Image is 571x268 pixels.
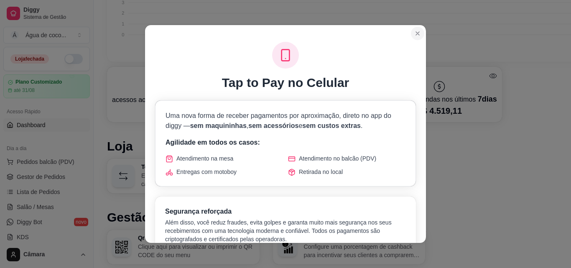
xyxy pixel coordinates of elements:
[302,122,361,129] span: sem custos extras
[222,75,349,90] h1: Tap to Pay no Celular
[411,27,424,40] button: Close
[248,122,298,129] span: sem acessórios
[299,168,343,176] span: Retirada no local
[190,122,247,129] span: sem maquininhas
[166,138,405,148] p: Agilidade em todos os casos:
[165,218,406,243] p: Além disso, você reduz fraudes, evita golpes e garanta muito mais segurança nos seus recebimentos...
[299,154,376,163] span: Atendimento no balcão (PDV)
[176,168,237,176] span: Entregas com motoboy
[165,207,406,217] h3: Segurança reforçada
[166,111,405,131] p: Uma nova forma de receber pagamentos por aproximação, direto no app do diggy — , e .
[176,154,233,163] span: Atendimento na mesa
